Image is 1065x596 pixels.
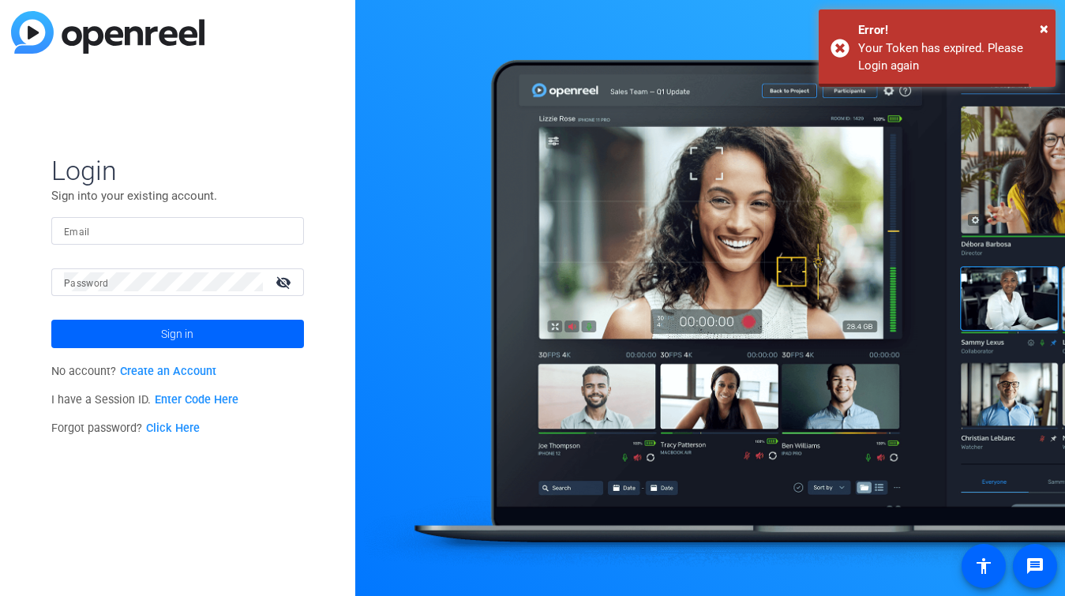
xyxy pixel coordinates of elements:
[146,422,200,435] a: Click Here
[51,365,216,378] span: No account?
[155,393,238,407] a: Enter Code Here
[974,557,993,575] mat-icon: accessibility
[120,365,216,378] a: Create an Account
[64,221,291,240] input: Enter Email Address
[266,271,304,294] mat-icon: visibility_off
[51,422,200,435] span: Forgot password?
[51,320,304,348] button: Sign in
[1040,17,1048,40] button: Close
[64,278,109,289] mat-label: Password
[51,187,304,204] p: Sign into your existing account.
[51,154,304,187] span: Login
[64,227,90,238] mat-label: Email
[858,39,1044,75] div: Your Token has expired. Please Login again
[161,314,193,354] span: Sign in
[11,11,204,54] img: blue-gradient.svg
[858,21,1044,39] div: Error!
[51,393,238,407] span: I have a Session ID.
[1040,19,1048,38] span: ×
[1026,557,1044,575] mat-icon: message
